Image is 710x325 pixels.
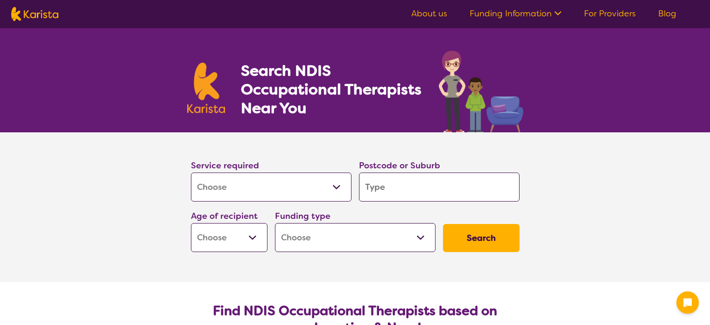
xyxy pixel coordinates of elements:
[359,160,440,171] label: Postcode or Suburb
[191,210,258,222] label: Age of recipient
[275,210,330,222] label: Funding type
[191,160,259,171] label: Service required
[439,51,523,132] img: occupational-therapy
[359,173,520,202] input: Type
[584,8,636,19] a: For Providers
[443,224,520,252] button: Search
[11,7,58,21] img: Karista logo
[411,8,447,19] a: About us
[187,63,225,113] img: Karista logo
[241,61,422,117] h1: Search NDIS Occupational Therapists Near You
[658,8,676,19] a: Blog
[470,8,562,19] a: Funding Information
